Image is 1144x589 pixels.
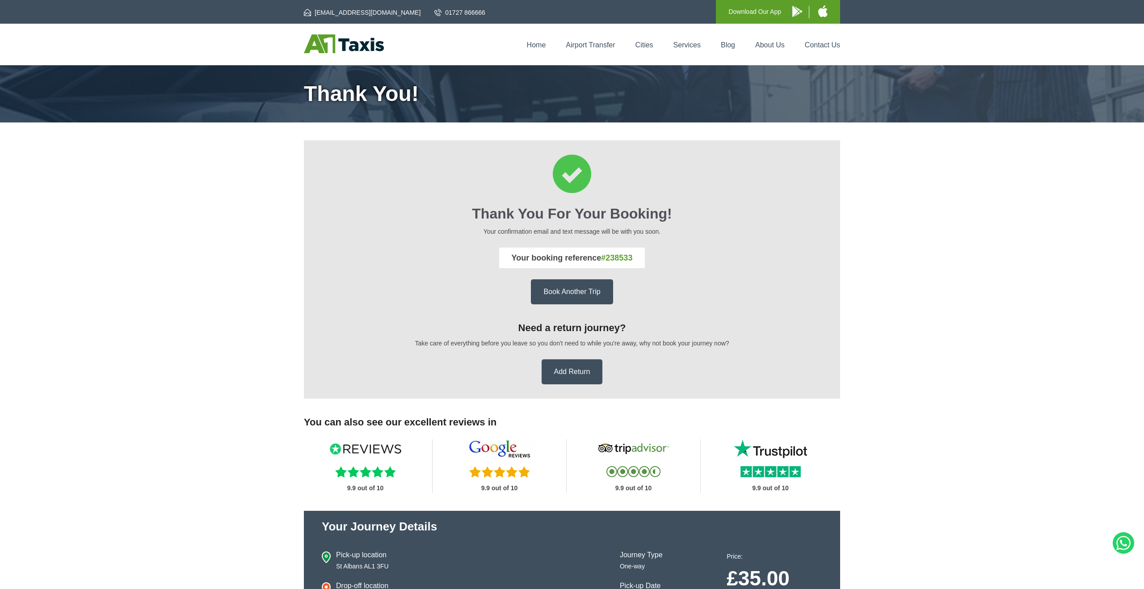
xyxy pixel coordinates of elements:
[316,322,828,334] h3: Need a return journey?
[531,279,613,304] a: Book Another Trip
[740,466,801,477] img: Trustpilot Reviews Stars
[721,41,735,49] a: Blog
[335,466,395,477] img: Reviews.io Stars
[336,551,555,559] h4: Pick-up location
[597,439,670,458] img: Tripadvisor Reviews
[752,484,789,492] strong: 9.9 out of 10
[469,466,530,477] img: Five Reviews Stars
[322,520,822,534] h2: Your journey Details
[304,417,840,428] h3: You can also see our excellent reviews in
[755,41,785,49] a: About Us
[527,41,546,49] a: Home
[727,551,822,561] p: Price:
[606,466,660,477] img: Tripadvisor Reviews Stars
[805,41,840,49] a: Contact Us
[635,41,653,49] a: Cities
[512,253,633,262] strong: Your booking reference
[728,6,781,17] p: Download Our App
[818,5,828,17] img: A1 Taxis iPhone App
[481,484,518,492] strong: 9.9 out of 10
[434,8,485,17] a: 01727 866666
[304,8,421,17] a: [EMAIL_ADDRESS][DOMAIN_NAME]
[316,338,828,348] p: Take care of everything before you leave so you don't need to while you're away, why not book you...
[329,439,402,458] img: Reviews IO
[304,83,840,105] h1: Thank You!
[792,6,802,17] img: A1 Taxis Android App
[304,34,384,53] img: A1 Taxis St Albans LTD
[336,561,555,571] p: St Albans AL1 3FU
[542,359,603,384] a: Add Return
[601,253,632,262] span: #238533
[673,41,701,49] a: Services
[734,439,807,458] img: Trustpilot Reviews
[316,206,828,222] h2: Thank You for your booking!
[463,439,536,458] img: Google Reviews
[566,41,615,49] a: Airport Transfer
[347,484,384,492] strong: 9.9 out of 10
[727,568,822,589] p: £35.00
[615,484,652,492] strong: 9.9 out of 10
[620,561,663,571] p: One-way
[620,551,663,559] h4: Journey Type
[316,227,828,236] p: Your confirmation email and text message will be with you soon.
[553,155,591,193] img: Thank You for your booking Icon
